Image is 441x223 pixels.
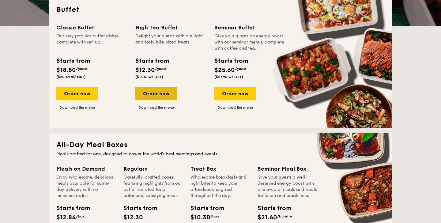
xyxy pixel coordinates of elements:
[56,33,128,51] div: Our very popular buffet dishes, complete with set-up.
[258,204,285,213] div: Starts from
[214,105,256,110] a: Download the menu
[135,23,207,32] div: High Tea Buffet
[135,75,163,79] span: ($13.41 w/ GST)
[56,204,84,213] div: Starts from
[214,87,256,100] div: Order now
[214,56,248,66] div: Starts from
[56,56,90,66] div: Starts from
[56,87,98,100] div: Order now
[76,67,88,71] span: /guest
[56,174,116,199] div: Enjoy wholesome, delicious meals available for same-day delivery with no minimum order.
[135,105,177,110] a: Download the menu
[56,151,385,157] div: Meals crafted for one, designed to power the world's best meetings and events.
[56,105,98,110] a: Download the menu
[214,75,243,79] span: ($27.90 w/ GST)
[135,66,155,74] span: $12.30
[258,174,317,199] div: Give your guests a well-deserved energy boost with a line-up of meals and treats for lunch and br...
[56,5,385,15] h2: Buffet
[135,56,169,66] div: Starts from
[190,214,210,221] span: $10.30
[235,67,247,71] span: /guest
[258,164,317,173] div: Seminar Meal Box
[123,204,151,213] div: Starts from
[123,174,183,199] div: Carefully-crafted boxes featuring highlights from our buffet, curated for a balanced, satisfying ...
[56,66,76,74] span: $18.80
[123,214,143,221] span: $12.30
[135,33,207,51] div: Delight your guests with our light and tasty bite-sized treats.
[76,214,85,218] span: /box
[56,75,86,79] span: ($20.49 w/ GST)
[56,23,128,32] div: Classic Buffet
[56,164,116,173] div: Meals on Demand
[277,214,292,218] span: /bundle
[214,33,286,51] div: Give your guests an energy boost with our seminar menus, complete with coffee and tea.
[135,87,177,100] div: Order now
[56,140,385,150] h2: All-Day Meal Boxes
[190,204,218,213] div: Starts from
[190,174,250,199] div: Wholesome breakfasts and light bites to keep your attendees energised throughout the day.
[214,23,286,32] div: Seminar Buffet
[155,67,167,71] span: /guest
[190,164,250,173] div: Treat Box
[210,214,219,218] span: /box
[214,66,235,74] span: $25.60
[258,214,277,221] span: $21.60
[123,164,183,173] div: Regulars
[56,214,76,221] span: $12.84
